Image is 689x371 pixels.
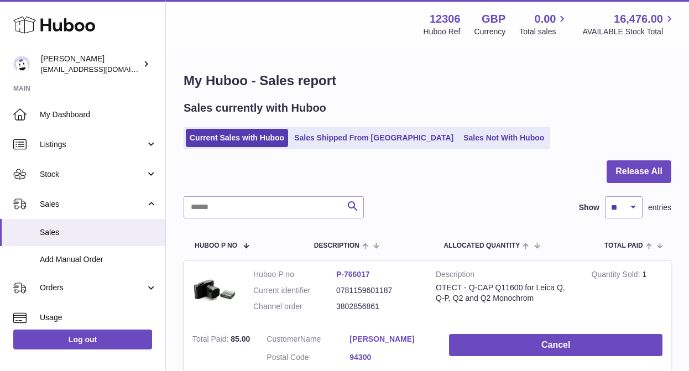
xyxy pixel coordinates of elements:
[41,54,140,75] div: [PERSON_NAME]
[195,242,237,249] span: Huboo P no
[40,169,145,180] span: Stock
[336,270,370,279] a: P-766017
[314,242,359,249] span: Description
[13,56,30,72] img: hello@otect.co
[436,283,575,304] div: OTECT - Q-CAP Q11600 for Leica Q, Q-P, Q2 and Q2 Monochrom
[40,199,145,210] span: Sales
[41,65,163,74] span: [EMAIL_ADDRESS][DOMAIN_NAME]
[186,129,288,147] a: Current Sales with Huboo
[482,12,505,27] strong: GBP
[607,160,671,183] button: Release All
[648,202,671,213] span: entries
[336,285,419,296] dd: 0781159601187
[40,312,157,323] span: Usage
[535,12,556,27] span: 0.00
[592,270,643,281] strong: Quantity Sold
[40,139,145,150] span: Listings
[267,335,300,343] span: Customer
[582,12,676,37] a: 16,476.00 AVAILABLE Stock Total
[519,12,568,37] a: 0.00 Total sales
[40,254,157,265] span: Add Manual Order
[13,330,152,349] a: Log out
[582,27,676,37] span: AVAILABLE Stock Total
[192,269,237,313] img: $_57.JPG
[267,334,349,347] dt: Name
[583,261,671,326] td: 1
[231,335,250,343] span: 85.00
[40,227,157,238] span: Sales
[436,269,575,283] strong: Description
[474,27,506,37] div: Currency
[184,101,326,116] h2: Sales currently with Huboo
[424,27,461,37] div: Huboo Ref
[290,129,457,147] a: Sales Shipped From [GEOGRAPHIC_DATA]
[519,27,568,37] span: Total sales
[430,12,461,27] strong: 12306
[253,301,336,312] dt: Channel order
[604,242,643,249] span: Total paid
[449,334,662,357] button: Cancel
[349,334,432,344] a: [PERSON_NAME]
[253,269,336,280] dt: Huboo P no
[349,352,432,363] a: 94300
[267,352,349,365] dt: Postal Code
[443,242,520,249] span: ALLOCATED Quantity
[40,109,157,120] span: My Dashboard
[579,202,599,213] label: Show
[614,12,663,27] span: 16,476.00
[40,283,145,293] span: Orders
[460,129,548,147] a: Sales Not With Huboo
[253,285,336,296] dt: Current identifier
[192,335,231,346] strong: Total Paid
[184,72,671,90] h1: My Huboo - Sales report
[336,301,419,312] dd: 3802856861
